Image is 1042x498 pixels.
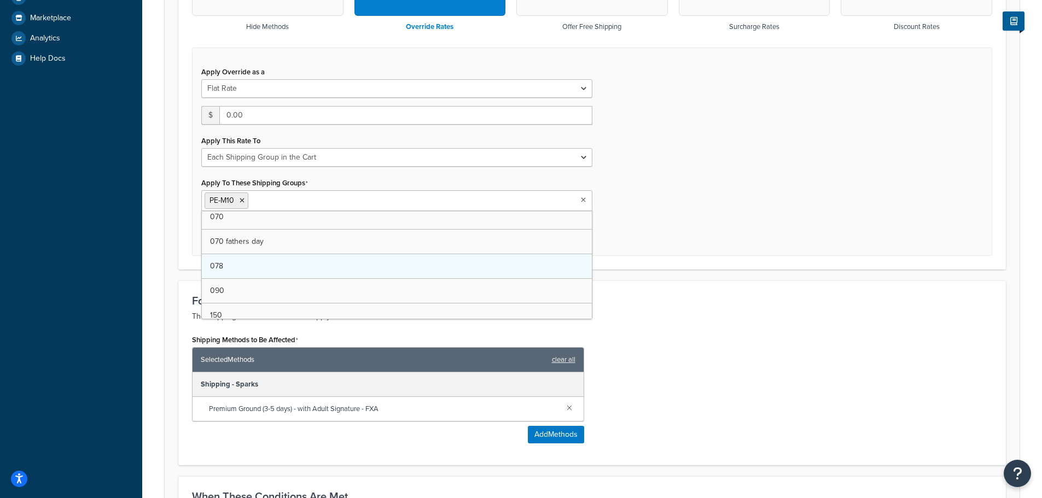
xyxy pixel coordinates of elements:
h3: Hide Methods [246,23,289,31]
span: Help Docs [30,54,66,63]
label: Apply This Rate To [201,137,260,145]
span: 150 [210,309,222,321]
a: 090 [202,279,592,303]
span: Premium Ground (3-5 days) - with Adult Signature - FXA [209,401,558,417]
span: Marketplace [30,14,71,23]
span: 070 fathers day [210,236,264,247]
span: 090 [210,285,224,296]
h3: For These Shipping Methods... [192,295,992,307]
div: Shipping - Sparks [193,372,584,397]
a: Marketplace [8,8,134,28]
a: 078 [202,254,592,278]
a: Help Docs [8,49,134,68]
a: Analytics [8,28,134,48]
a: clear all [552,352,575,367]
span: Analytics [30,34,60,43]
a: 070 [202,205,592,229]
h3: Discount Rates [894,23,940,31]
span: Selected Methods [201,352,546,367]
h3: Override Rates [406,23,453,31]
h3: Offer Free Shipping [562,23,621,31]
label: Shipping Methods to Be Affected [192,336,298,344]
span: 078 [210,260,223,272]
button: AddMethods [528,426,584,443]
p: The shipping methods this rule will apply to. [192,310,992,323]
button: Open Resource Center [1004,460,1031,487]
a: 150 [202,303,592,327]
h3: Surcharge Rates [729,23,779,31]
button: Show Help Docs [1003,11,1024,31]
span: 070 [210,211,224,222]
span: $ [201,106,219,125]
a: 070 fathers day [202,230,592,254]
span: PE-M10 [209,195,234,206]
label: Apply To These Shipping Groups [201,179,308,188]
label: Apply Override as a [201,68,265,76]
